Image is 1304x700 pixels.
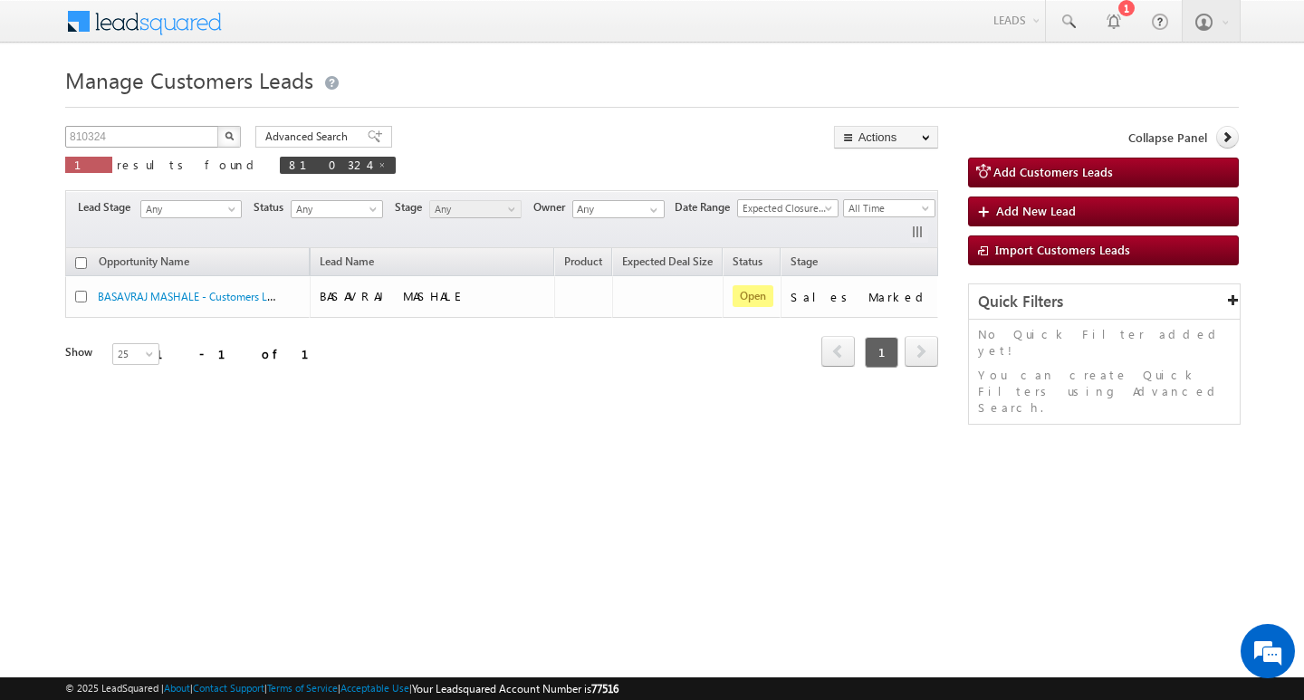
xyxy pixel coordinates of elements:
[99,254,189,268] span: Opportunity Name
[996,203,1076,218] span: Add New Lead
[164,682,190,694] a: About
[225,131,234,140] img: Search
[267,682,338,694] a: Terms of Service
[564,254,602,268] span: Product
[737,199,839,217] a: Expected Closure Date
[969,284,1240,320] div: Quick Filters
[821,338,855,367] a: prev
[843,199,935,217] a: All Time
[75,257,87,269] input: Check all records
[733,285,773,307] span: Open
[791,289,930,305] div: Sales Marked
[978,326,1231,359] p: No Quick Filter added yet!
[978,367,1231,416] p: You can create Quick Filters using Advanced Search.
[1128,129,1207,146] span: Collapse Panel
[112,343,159,365] a: 25
[98,288,289,303] a: BASAVRAJ MASHALE - Customers Leads
[640,201,663,219] a: Show All Items
[311,252,383,275] span: Lead Name
[905,338,938,367] a: next
[844,200,930,216] span: All Time
[675,199,737,216] span: Date Range
[821,336,855,367] span: prev
[90,252,198,275] a: Opportunity Name
[622,254,713,268] span: Expected Deal Size
[320,288,465,303] span: BASAVRAJ MASHALE
[395,199,429,216] span: Stage
[65,344,98,360] div: Show
[993,164,1113,179] span: Add Customers Leads
[533,199,572,216] span: Owner
[156,343,331,364] div: 1 - 1 of 1
[289,157,369,172] span: 810324
[412,682,618,695] span: Your Leadsquared Account Number is
[193,682,264,694] a: Contact Support
[254,199,291,216] span: Status
[74,157,103,172] span: 1
[113,346,161,362] span: 25
[141,201,235,217] span: Any
[905,336,938,367] span: next
[572,200,665,218] input: Type to Search
[340,682,409,694] a: Acceptable Use
[834,126,938,149] button: Actions
[65,65,313,94] span: Manage Customers Leads
[613,252,722,275] a: Expected Deal Size
[791,254,818,268] span: Stage
[430,201,516,217] span: Any
[292,201,378,217] span: Any
[781,252,827,275] a: Stage
[65,680,618,697] span: © 2025 LeadSquared | | | | |
[724,252,772,275] a: Status
[738,200,832,216] span: Expected Closure Date
[429,200,522,218] a: Any
[591,682,618,695] span: 77516
[291,200,383,218] a: Any
[865,337,898,368] span: 1
[265,129,353,145] span: Advanced Search
[995,242,1130,257] span: Import Customers Leads
[117,157,261,172] span: results found
[78,199,138,216] span: Lead Stage
[140,200,242,218] a: Any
